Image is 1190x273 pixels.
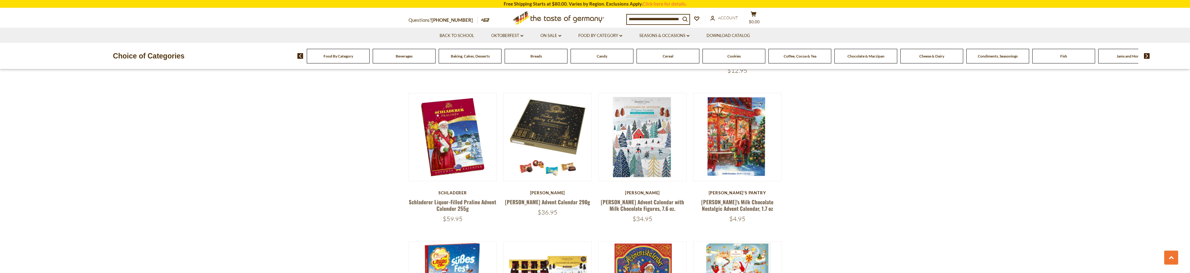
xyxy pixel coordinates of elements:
div: Schladerer [408,190,497,195]
a: [PERSON_NAME]'s Milk Chocolate Nostalgic Advent Calendar, 1.7 oz [701,198,773,212]
img: previous arrow [297,53,303,59]
button: $0.00 [744,11,763,27]
span: Account [718,15,738,20]
a: Chocolate & Marzipan [847,54,884,58]
img: Erika [693,93,782,181]
a: Account [710,15,738,21]
a: Candy [597,54,607,58]
span: $12.95 [727,67,747,74]
a: Schladerer Liquor-Filled Praline Advent Calender 255g [409,198,496,212]
a: Baking, Cakes, Desserts [451,54,490,58]
a: Cereal [663,54,673,58]
a: Back to School [440,32,474,39]
span: $36.95 [538,208,558,216]
a: Fish [1060,54,1067,58]
a: [PERSON_NAME] Advent Calendar with Milk Chocolate Figures, 7.6 oz. [601,198,684,212]
img: Lambertz Advent Calendar 290g [504,93,592,181]
a: Breads [530,54,542,58]
span: $34.95 [632,215,652,223]
a: [PERSON_NAME] Advent Calendar 290g [505,198,590,206]
a: On Sale [540,32,561,39]
a: Food By Category [578,32,622,39]
a: Cheese & Dairy [919,54,944,58]
div: [PERSON_NAME]'s Pantry [693,190,782,195]
div: [PERSON_NAME] [598,190,687,195]
a: Coffee, Cocoa & Tea [784,54,816,58]
span: $4.95 [729,215,745,223]
a: Jams and Honey [1117,54,1143,58]
span: $0.00 [749,19,760,24]
img: Schladerer Liquor-Filled Praline Advent Calender 255g [409,93,497,181]
div: [PERSON_NAME] [503,190,592,195]
a: Oktoberfest [491,32,523,39]
a: [PHONE_NUMBER] [432,17,473,23]
span: $59.95 [443,215,463,223]
a: Beverages [396,54,413,58]
a: Cookies [727,54,741,58]
img: Simón Coll Advent Calendar with Milk Chocolate Figures, 7.6 oz. [599,93,687,181]
a: Food By Category [324,54,353,58]
img: next arrow [1144,53,1150,59]
a: Download Catalog [707,32,750,39]
a: Condiments, Seasonings [978,54,1018,58]
a: Seasons & Occasions [639,32,689,39]
p: Questions? [408,16,478,24]
a: Click here for details. [642,1,687,7]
